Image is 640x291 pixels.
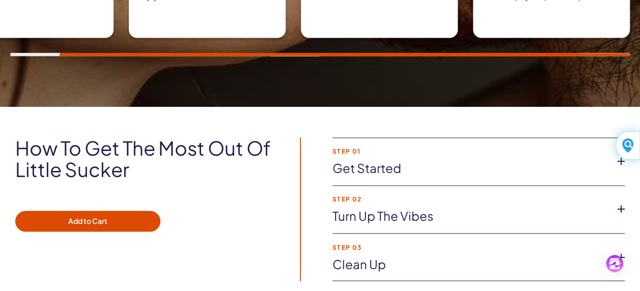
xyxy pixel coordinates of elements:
[332,148,608,155] strong: Step 01
[15,137,271,180] h2: How to get the most out of Little Sucker
[332,255,608,273] a: Clean up
[332,196,608,202] strong: Step 02
[332,160,608,177] a: Get started
[15,211,160,232] button: Add to Cart
[332,208,608,225] a: Turn up the vibes
[332,244,608,250] strong: Step 03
